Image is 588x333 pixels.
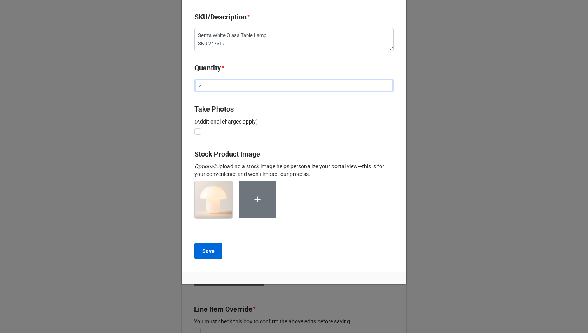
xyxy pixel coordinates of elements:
[194,63,221,73] label: Quantity
[194,162,394,178] p: Uploading a stock image helps personalize your portal view—this is for your convenience and won’t...
[195,181,232,218] img: 3WEqEts3iajOhPeHWp9VecIGQihzLewwiArIdQd4EMc
[194,243,222,259] button: Save
[194,163,216,169] em: Optional:
[194,104,234,115] label: Take Photos
[202,247,215,255] b: Save
[194,28,394,51] textarea: Senza White Glass Table Lamp SKU 247317
[194,118,394,126] p: (Additional charges apply)
[194,12,247,23] label: SKU/Description
[194,181,239,225] div: image.png
[194,149,260,160] label: Stock Product Image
